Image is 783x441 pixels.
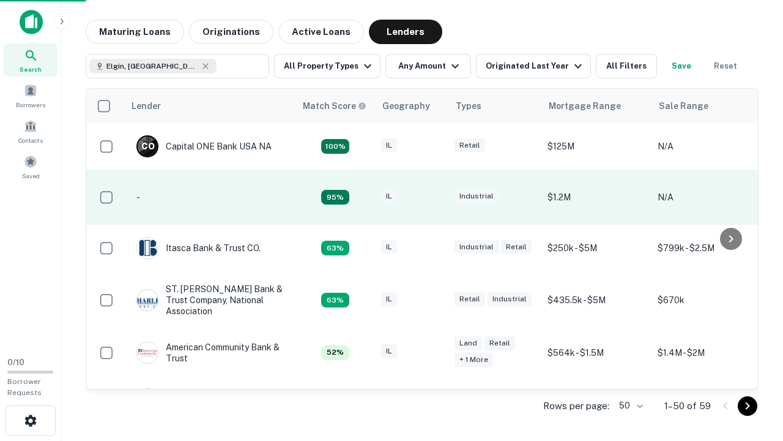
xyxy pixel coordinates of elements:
[4,115,58,148] a: Contacts
[456,99,481,113] div: Types
[4,150,58,183] a: Saved
[488,292,532,306] div: Industrial
[455,240,499,254] div: Industrial
[541,225,651,271] td: $250k - $5M
[541,89,651,123] th: Mortgage Range
[18,135,43,145] span: Contacts
[455,189,499,203] div: Industrial
[7,377,42,397] span: Borrower Requests
[651,271,762,330] td: $670k
[385,54,471,78] button: Any Amount
[651,376,762,423] td: N/A
[86,20,184,44] button: Maturing Loans
[136,388,270,410] div: Republic Bank Of Chicago
[375,89,448,123] th: Geography
[651,225,762,271] td: $799k - $2.5M
[7,358,24,367] span: 0 / 10
[136,135,272,157] div: Capital ONE Bank USA NA
[455,353,493,367] div: + 1 more
[295,89,375,123] th: Capitalize uses an advanced AI algorithm to match your search with the best lender. The match sco...
[137,238,158,258] img: picture
[381,138,397,153] div: IL
[136,237,261,259] div: Itasca Bank & Trust CO.
[4,43,58,77] a: Search
[541,330,651,376] td: $564k - $1.5M
[124,89,295,123] th: Lender
[455,138,485,153] div: Retail
[659,99,708,113] div: Sale Range
[651,89,762,123] th: Sale Range
[137,389,158,410] img: picture
[321,293,349,307] div: Capitalize uses an advanced AI algorithm to match your search with the best lender. The match sco...
[303,99,366,113] div: Capitalize uses an advanced AI algorithm to match your search with the best lender. The match sco...
[136,190,140,204] p: -
[137,290,158,311] img: picture
[141,140,154,153] p: C O
[22,171,40,181] span: Saved
[651,330,762,376] td: $1.4M - $2M
[4,79,58,112] a: Borrowers
[321,345,349,360] div: Capitalize uses an advanced AI algorithm to match your search with the best lender. The match sco...
[664,399,711,413] p: 1–50 of 59
[738,396,757,416] button: Go to next page
[382,99,430,113] div: Geography
[369,20,442,44] button: Lenders
[722,343,783,402] iframe: Chat Widget
[274,54,380,78] button: All Property Types
[541,170,651,225] td: $1.2M
[662,54,701,78] button: Save your search to get updates of matches that match your search criteria.
[20,10,43,34] img: capitalize-icon.png
[614,397,645,415] div: 50
[501,240,532,254] div: Retail
[486,59,585,73] div: Originated Last Year
[484,336,515,350] div: Retail
[321,139,349,154] div: Capitalize uses an advanced AI algorithm to match your search with the best lender. The match sco...
[651,170,762,225] td: N/A
[455,292,485,306] div: Retail
[381,189,397,203] div: IL
[132,99,161,113] div: Lender
[321,190,349,205] div: Capitalize uses an advanced AI algorithm to match your search with the best lender. The match sco...
[448,89,541,123] th: Types
[651,123,762,170] td: N/A
[303,99,364,113] h6: Match Score
[476,54,591,78] button: Originated Last Year
[136,284,283,317] div: ST. [PERSON_NAME] Bank & Trust Company, National Association
[541,376,651,423] td: $500k - $880.5k
[381,240,397,254] div: IL
[541,123,651,170] td: $125M
[16,100,45,110] span: Borrowers
[137,342,158,363] img: picture
[543,399,609,413] p: Rows per page:
[596,54,657,78] button: All Filters
[549,99,621,113] div: Mortgage Range
[381,292,397,306] div: IL
[455,336,482,350] div: Land
[189,20,273,44] button: Originations
[541,271,651,330] td: $435.5k - $5M
[20,64,42,74] span: Search
[278,20,364,44] button: Active Loans
[321,241,349,255] div: Capitalize uses an advanced AI algorithm to match your search with the best lender. The match sco...
[106,61,198,72] span: Elgin, [GEOGRAPHIC_DATA], [GEOGRAPHIC_DATA]
[381,344,397,358] div: IL
[706,54,745,78] button: Reset
[136,342,283,364] div: American Community Bank & Trust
